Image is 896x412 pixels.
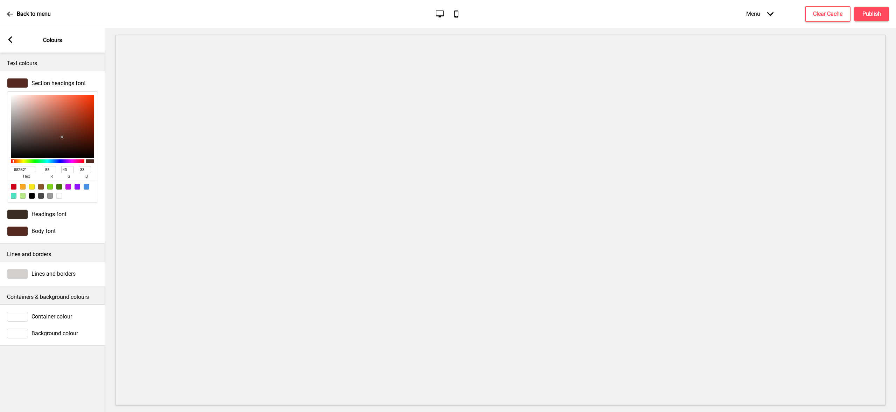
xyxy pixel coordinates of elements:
span: Background colour [31,330,78,337]
a: Back to menu [7,5,51,23]
span: r [44,173,59,180]
div: #8B572A [38,184,44,190]
div: #4A90E2 [84,184,89,190]
div: Body font [7,226,98,236]
div: #F5A623 [20,184,26,190]
div: #000000 [29,193,35,199]
div: #D0021B [11,184,16,190]
button: Clear Cache [805,6,850,22]
div: #7ED321 [47,184,53,190]
span: Body font [31,228,56,234]
div: #FFFFFF [56,193,62,199]
p: Lines and borders [7,250,98,258]
div: Container colour [7,312,98,322]
h4: Clear Cache [813,10,842,18]
div: #B8E986 [20,193,26,199]
div: #9B9B9B [47,193,53,199]
span: Headings font [31,211,66,218]
div: #F8E71C [29,184,35,190]
button: Publish [854,7,889,21]
span: Container colour [31,313,72,320]
div: #50E3C2 [11,193,16,199]
p: Colours [43,36,62,44]
div: Headings font [7,210,98,219]
p: Containers & background colours [7,293,98,301]
p: Text colours [7,60,98,67]
p: Back to menu [17,10,51,18]
div: #417505 [56,184,62,190]
div: Lines and borders [7,269,98,279]
div: #9013FE [75,184,80,190]
div: Menu [739,4,780,24]
span: hex [11,173,42,180]
h4: Publish [862,10,881,18]
div: Background colour [7,329,98,338]
div: Section headings font [7,78,98,88]
div: #BD10E0 [65,184,71,190]
span: g [61,173,77,180]
div: #4A4A4A [38,193,44,199]
span: Section headings font [31,80,86,87]
span: b [79,173,94,180]
span: Lines and borders [31,270,76,277]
